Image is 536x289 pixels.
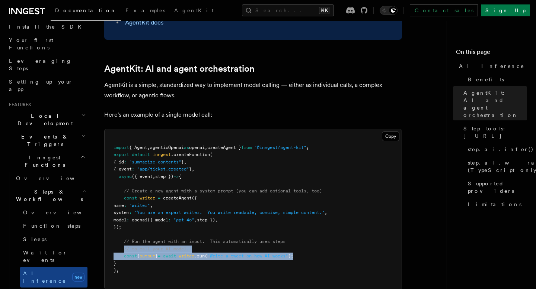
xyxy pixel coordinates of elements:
span: , [147,145,150,150]
span: const [124,195,137,201]
span: => [173,174,179,179]
h4: On this page [456,48,527,59]
a: Contact sales [410,4,478,16]
span: openai [189,145,205,150]
span: : [129,210,132,215]
a: step.ai.infer() [465,143,527,156]
span: ({ model [147,217,168,223]
span: { [179,174,181,179]
span: Wait for events [23,250,67,263]
a: AgentKit [170,2,218,20]
span: output [140,253,155,259]
span: ( [205,253,207,259]
span: "gpt-4o" [173,217,194,223]
span: "summarize-contents" [129,159,181,165]
button: Toggle dark mode [380,6,398,15]
a: AgentKit: AI and agent orchestration [104,64,255,74]
span: Overview [16,175,93,181]
span: ({ event [132,174,153,179]
span: createAgent [163,195,192,201]
span: Limitations [468,201,521,208]
span: // Create a new agent with a system prompt (you can add optional tools, too) [124,188,322,194]
span: { [137,253,140,259]
p: AgentKit is a simple, standardized way to implement model calling — either as individual calls, a... [104,80,402,101]
a: AI Inference [456,59,527,73]
span: }); [114,224,121,230]
span: , [192,166,194,172]
span: Events & Triggers [6,133,81,148]
span: import [114,145,129,150]
span: "@inngest/agent-kit" [254,145,306,150]
span: Steps & Workflows [13,188,83,203]
span: Function steps [23,223,80,229]
span: , [194,217,197,223]
a: Wait for events [20,246,87,267]
span: writer [140,195,155,201]
span: = [158,195,160,201]
span: Inngest Functions [6,154,80,169]
span: { Agent [129,145,147,150]
span: ({ [192,195,197,201]
span: } [189,166,192,172]
span: step }) [155,174,173,179]
span: Sleeps [23,236,47,242]
a: AgentKit docs [125,19,163,26]
span: Leveraging Steps [9,58,72,71]
button: Copy [382,131,399,141]
span: model [114,217,127,223]
span: "app/ticket.created" [137,166,189,172]
span: new [72,273,84,282]
span: ; [306,145,309,150]
span: inngest [153,152,171,157]
a: Benefits [465,73,527,86]
span: ( [210,152,213,157]
span: : [124,203,127,208]
span: as [184,145,189,150]
span: } [181,159,184,165]
span: Supported providers [468,180,527,195]
span: writer [179,253,194,259]
span: .createFunction [171,152,210,157]
span: step }) [197,217,215,223]
span: ); [288,253,293,259]
span: , [325,210,327,215]
span: const [124,253,137,259]
span: , [150,203,153,208]
button: Inngest Functions [6,151,87,172]
span: "Write a tweet on how AI works" [207,253,288,259]
span: Setting up your app [9,79,73,92]
span: openai [132,217,147,223]
span: from [241,145,252,150]
a: Install the SDK [6,20,87,33]
span: step.ai.infer() [468,146,534,153]
span: ); [114,268,119,273]
span: Benefits [468,76,504,83]
kbd: ⌘K [319,7,329,14]
a: Sleeps [20,233,87,246]
button: Search...⌘K [242,4,334,16]
span: Examples [125,7,165,13]
a: Supported providers [465,177,527,198]
span: : [132,166,134,172]
span: : [168,217,171,223]
span: : [127,217,129,223]
a: Overview [13,172,87,185]
span: Overview [23,210,100,215]
span: // to call your AI model. [124,246,189,251]
span: , [153,174,155,179]
span: = [158,253,160,259]
span: Step tools: [URL] [463,125,527,140]
span: "You are an expert writer. You write readable, concise, simple content." [134,210,325,215]
span: } [155,253,158,259]
a: Sign Up [481,4,530,16]
a: Overview [20,206,87,219]
span: Documentation [55,7,117,13]
span: Install the SDK [9,24,86,30]
span: "writer" [129,203,150,208]
a: Limitations [465,198,527,211]
a: AgentKit: AI and agent orchestration [460,86,527,122]
span: AgentKit [174,7,214,13]
a: Setting up your app [6,75,87,96]
span: Local Development [6,112,81,127]
span: AI Inference [459,62,524,70]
